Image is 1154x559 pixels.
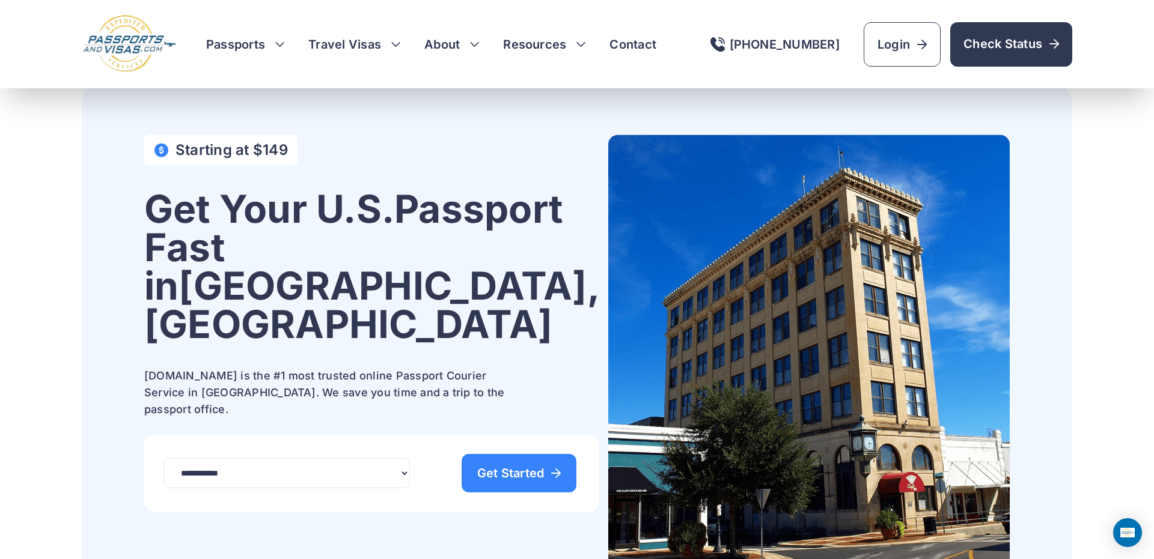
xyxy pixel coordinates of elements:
[878,36,927,53] span: Login
[308,36,400,53] h3: Travel Visas
[82,14,177,74] img: Logo
[462,454,577,492] a: Get Started
[144,190,599,343] h1: Get Your U.S. Passport Fast in [GEOGRAPHIC_DATA], [GEOGRAPHIC_DATA]
[609,36,656,53] a: Contact
[176,142,288,159] h4: Starting at $149
[1113,518,1142,547] div: Open Intercom Messenger
[710,37,840,52] a: [PHONE_NUMBER]
[144,367,517,418] p: [DOMAIN_NAME] is the #1 most trusted online Passport Courier Service in [GEOGRAPHIC_DATA]. We sav...
[950,22,1072,67] a: Check Status
[424,36,460,53] a: About
[477,467,561,479] span: Get Started
[503,36,585,53] h3: Resources
[963,35,1059,52] span: Check Status
[864,22,941,67] a: Login
[206,36,284,53] h3: Passports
